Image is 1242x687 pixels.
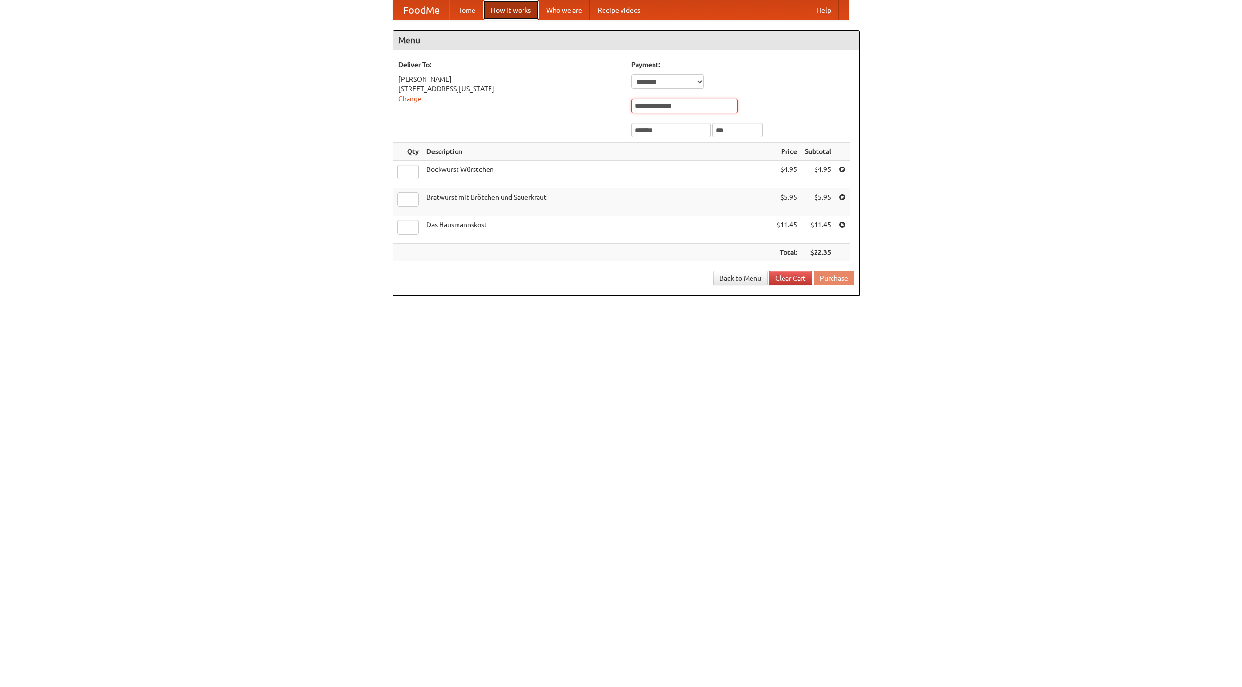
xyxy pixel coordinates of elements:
[423,216,772,244] td: Das Hausmannskost
[801,161,835,188] td: $4.95
[483,0,539,20] a: How it works
[590,0,648,20] a: Recipe videos
[809,0,839,20] a: Help
[423,143,772,161] th: Description
[631,60,854,69] h5: Payment:
[713,271,768,285] a: Back to Menu
[801,244,835,262] th: $22.35
[398,84,621,94] div: [STREET_ADDRESS][US_STATE]
[772,143,801,161] th: Price
[449,0,483,20] a: Home
[769,271,812,285] a: Clear Cart
[539,0,590,20] a: Who we are
[801,216,835,244] td: $11.45
[398,74,621,84] div: [PERSON_NAME]
[772,161,801,188] td: $4.95
[393,0,449,20] a: FoodMe
[772,216,801,244] td: $11.45
[801,143,835,161] th: Subtotal
[801,188,835,216] td: $5.95
[393,31,859,50] h4: Menu
[423,188,772,216] td: Bratwurst mit Brötchen und Sauerkraut
[393,143,423,161] th: Qty
[423,161,772,188] td: Bockwurst Würstchen
[814,271,854,285] button: Purchase
[398,60,621,69] h5: Deliver To:
[772,244,801,262] th: Total:
[398,95,422,102] a: Change
[772,188,801,216] td: $5.95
